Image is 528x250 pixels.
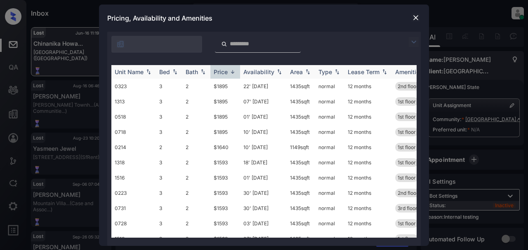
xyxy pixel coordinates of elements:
[111,185,156,201] td: 0223
[115,68,144,75] div: Unit Name
[111,124,156,140] td: 0718
[111,140,156,155] td: 0214
[210,216,240,231] td: $1593
[315,109,344,124] td: normal
[182,109,210,124] td: 2
[111,216,156,231] td: 0728
[182,185,210,201] td: 2
[111,201,156,216] td: 0731
[398,114,416,120] span: 1st floor
[240,201,287,216] td: 30' [DATE]
[156,216,182,231] td: 3
[333,69,341,75] img: sorting
[99,5,429,32] div: Pricing, Availability and Amenities
[315,155,344,170] td: normal
[182,201,210,216] td: 2
[344,140,392,155] td: 12 months
[199,69,207,75] img: sorting
[182,216,210,231] td: 2
[287,216,315,231] td: 1435 sqft
[287,170,315,185] td: 1435 sqft
[111,231,156,246] td: 1513
[304,69,312,75] img: sorting
[398,236,416,242] span: 1st floor
[210,140,240,155] td: $1640
[156,231,182,246] td: 3
[240,170,287,185] td: 01' [DATE]
[287,185,315,201] td: 1435 sqft
[344,79,392,94] td: 12 months
[315,185,344,201] td: normal
[398,129,416,135] span: 1st floor
[240,140,287,155] td: 10' [DATE]
[182,231,210,246] td: 2
[210,201,240,216] td: $1593
[182,124,210,140] td: 2
[344,94,392,109] td: 12 months
[398,175,416,181] span: 1st floor
[398,159,416,166] span: 1st floor
[111,170,156,185] td: 1516
[398,190,418,196] span: 2nd floor
[214,68,228,75] div: Price
[182,155,210,170] td: 2
[144,69,153,75] img: sorting
[412,14,420,22] img: close
[344,201,392,216] td: 12 months
[210,124,240,140] td: $1895
[290,68,303,75] div: Area
[221,40,227,48] img: icon-zuma
[315,79,344,94] td: normal
[315,124,344,140] td: normal
[287,231,315,246] td: 1435 sqft
[287,109,315,124] td: 1435 sqft
[156,94,182,109] td: 3
[116,40,125,48] img: icon-zuma
[240,109,287,124] td: 01' [DATE]
[344,155,392,170] td: 12 months
[398,220,416,227] span: 1st floor
[156,79,182,94] td: 3
[210,155,240,170] td: $1593
[111,155,156,170] td: 1318
[398,144,416,150] span: 1st floor
[344,185,392,201] td: 12 months
[156,185,182,201] td: 3
[240,79,287,94] td: 22' [DATE]
[318,68,332,75] div: Type
[344,170,392,185] td: 12 months
[344,231,392,246] td: 12 months
[287,94,315,109] td: 1435 sqft
[182,79,210,94] td: 2
[315,201,344,216] td: normal
[240,216,287,231] td: 03' [DATE]
[348,68,379,75] div: Lease Term
[409,37,419,47] img: icon-zuma
[156,124,182,140] td: 3
[315,231,344,246] td: normal
[275,69,283,75] img: sorting
[398,83,418,89] span: 2nd floor
[243,68,274,75] div: Availability
[315,216,344,231] td: normal
[395,68,423,75] div: Amenities
[287,140,315,155] td: 1149 sqft
[315,94,344,109] td: normal
[398,205,417,211] span: 3rd floor
[240,94,287,109] td: 07' [DATE]
[287,124,315,140] td: 1435 sqft
[240,231,287,246] td: 07' [DATE]
[210,109,240,124] td: $1895
[344,109,392,124] td: 12 months
[344,124,392,140] td: 12 months
[156,155,182,170] td: 3
[398,98,416,105] span: 1st floor
[210,94,240,109] td: $1895
[315,170,344,185] td: normal
[156,109,182,124] td: 3
[111,109,156,124] td: 0518
[171,69,179,75] img: sorting
[182,140,210,155] td: 2
[156,201,182,216] td: 3
[111,79,156,94] td: 0323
